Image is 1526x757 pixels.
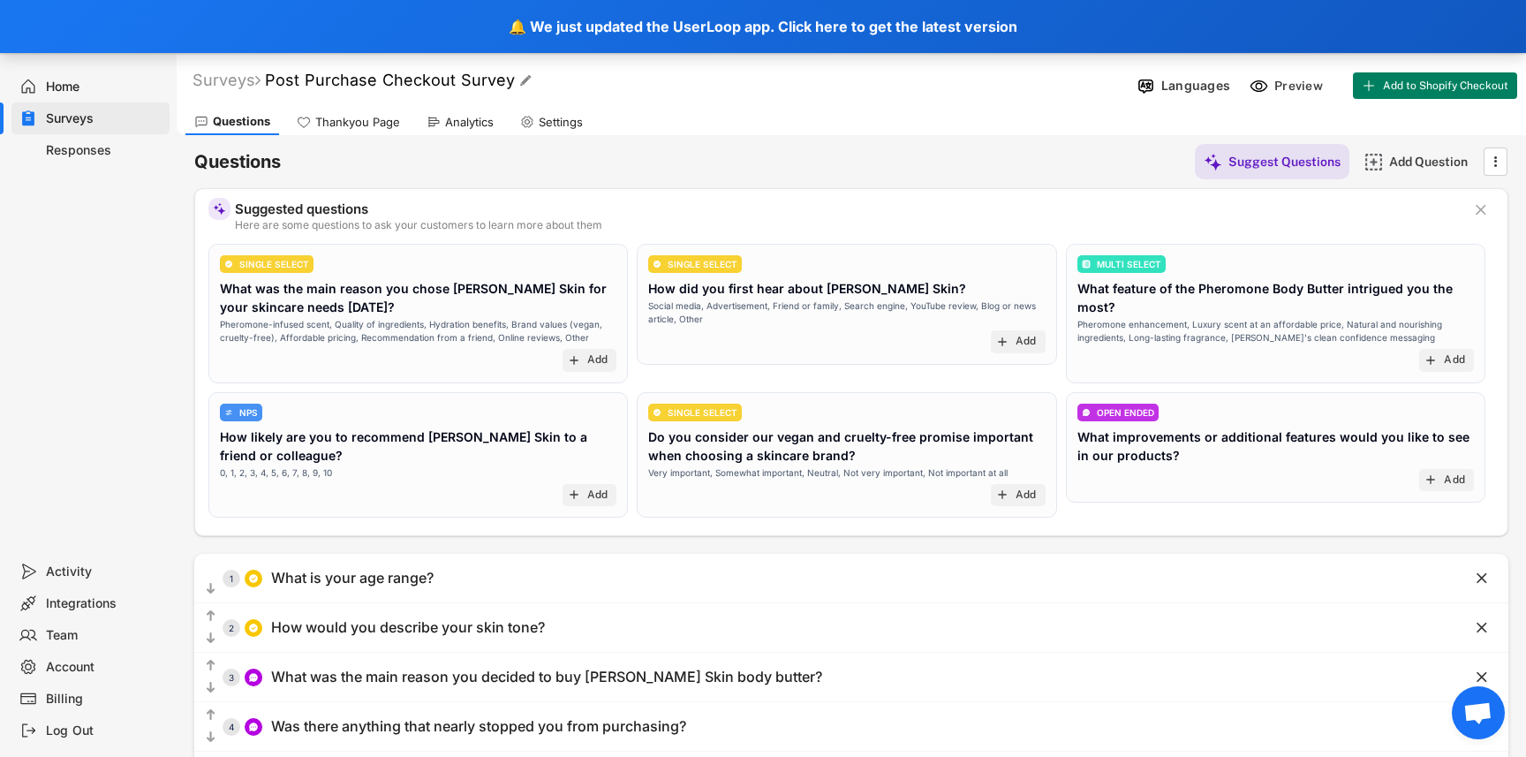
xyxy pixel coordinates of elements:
[207,658,215,673] text: 
[1486,148,1504,175] button: 
[1364,153,1383,171] img: AddMajor.svg
[567,353,581,367] button: add
[1477,618,1487,637] text: 
[248,573,259,584] img: CircleTickMinorWhite.svg
[995,488,1009,502] button: add
[520,74,532,87] text: 
[207,680,215,695] text: 
[46,79,162,95] div: Home
[203,630,218,647] button: 
[248,722,259,732] img: ConversationMinor.svg
[1161,78,1230,94] div: Languages
[1016,488,1037,503] div: Add
[248,623,259,633] img: CircleTickMinorWhite.svg
[1472,201,1490,219] button: 
[668,260,737,269] div: SINGLE SELECT
[203,679,218,697] button: 
[539,115,583,130] div: Settings
[1444,353,1465,367] div: Add
[46,627,162,644] div: Team
[203,657,218,675] button: 
[1353,72,1517,99] button: Add to Shopify Checkout
[224,260,233,269] img: CircleTickMinorWhite.svg
[648,428,1045,465] div: Do you consider our vegan and cruelty-free promise important when choosing a skincare brand?
[1082,408,1091,417] img: ConversationMinor.svg
[223,624,240,632] div: 2
[220,318,616,344] div: Pheromone-infused scent, Quality of ingredients, Hydration benefits, Brand values (vegan, cruelty...
[1424,353,1438,367] button: add
[46,595,162,612] div: Integrations
[213,114,270,129] div: Questions
[207,581,215,596] text: 
[271,717,686,736] div: Was there anything that nearly stopped you from purchasing?
[995,335,1009,349] button: add
[194,150,281,174] h6: Questions
[519,74,532,87] button: 
[1473,669,1491,686] button: 
[567,488,581,502] button: add
[1473,570,1491,587] button: 
[265,71,515,89] font: Post Purchase Checkout Survey
[648,466,1008,480] div: Very important, Somewhat important, Neutral, Not very important, Not important at all
[46,110,162,127] div: Surveys
[1137,77,1155,95] img: Language%20Icon.svg
[203,729,218,746] button: 
[315,115,400,130] div: Thankyou Page
[46,723,162,739] div: Log Out
[1477,569,1487,587] text: 
[271,618,545,637] div: How would you describe your skin tone?
[1016,335,1037,349] div: Add
[248,672,259,683] img: ConversationMinor.svg
[1383,80,1508,91] span: Add to Shopify Checkout
[207,631,215,646] text: 
[1097,408,1154,417] div: OPEN ENDED
[46,564,162,580] div: Activity
[1424,473,1438,487] button: add
[1473,619,1491,637] button: 
[239,408,258,417] div: NPS
[587,353,608,367] div: Add
[193,70,261,90] div: Surveys
[1077,318,1474,344] div: Pheromone enhancement, Luxury scent at an affordable price, Natural and nourishing ingredients, L...
[46,659,162,676] div: Account
[46,142,162,159] div: Responses
[223,574,240,583] div: 1
[207,708,215,723] text: 
[1204,153,1222,171] img: MagicMajor%20%28Purple%29.svg
[1077,428,1474,465] div: What improvements or additional features would you like to see in our products?
[203,707,218,724] button: 
[271,668,822,686] div: What was the main reason you decided to buy [PERSON_NAME] Skin body butter?
[213,202,226,216] img: MagicMajor%20%28Purple%29.svg
[1494,152,1498,170] text: 
[1444,473,1465,488] div: Add
[220,428,616,465] div: How likely are you to recommend [PERSON_NAME] Skin to a friend or colleague?
[239,260,309,269] div: SINGLE SELECT
[235,220,1459,231] div: Here are some questions to ask your customers to learn more about them
[587,488,608,503] div: Add
[648,279,966,298] div: How did you first hear about [PERSON_NAME] Skin?
[235,202,1459,216] div: Suggested questions
[1274,78,1327,94] div: Preview
[207,730,215,745] text: 
[220,279,616,316] div: What was the main reason you chose [PERSON_NAME] Skin for your skincare needs [DATE]?
[223,723,240,731] div: 4
[220,466,332,480] div: 0, 1, 2, 3, 4, 5, 6, 7, 8, 9, 10
[271,569,434,587] div: What is your age range?
[1097,260,1161,269] div: MULTI SELECT
[1476,201,1486,219] text: 
[223,673,240,682] div: 3
[653,260,661,269] img: CircleTickMinorWhite.svg
[1082,260,1091,269] img: ListMajor.svg
[668,408,737,417] div: SINGLE SELECT
[648,299,1045,326] div: Social media, Advertisement, Friend or family, Search engine, YouTube review, Blog or news articl...
[1389,154,1477,170] div: Add Question
[1077,279,1474,316] div: What feature of the Pheromone Body Butter intrigued you the most?
[1228,154,1341,170] div: Suggest Questions
[46,691,162,708] div: Billing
